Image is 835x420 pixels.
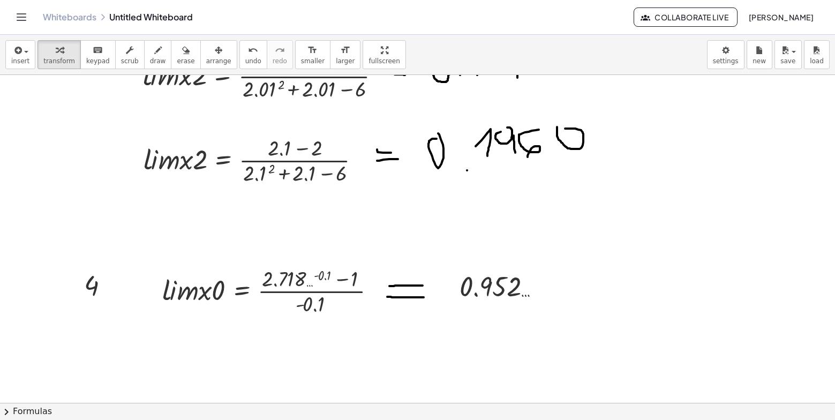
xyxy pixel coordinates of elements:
button: insert [5,40,35,69]
span: undo [245,57,261,65]
button: Collaborate Live [634,7,738,27]
button: scrub [115,40,145,69]
span: smaller [301,57,325,65]
button: Toggle navigation [13,9,30,26]
a: Whiteboards [43,12,96,22]
button: load [804,40,830,69]
span: draw [150,57,166,65]
button: settings [707,40,744,69]
button: [PERSON_NAME] [740,7,822,27]
span: fullscreen [368,57,400,65]
span: arrange [206,57,231,65]
button: new [747,40,772,69]
button: format_sizesmaller [295,40,330,69]
button: undoundo [239,40,267,69]
button: erase [171,40,200,69]
span: new [753,57,766,65]
button: arrange [200,40,237,69]
span: Collaborate Live [643,12,728,22]
span: settings [713,57,739,65]
span: load [810,57,824,65]
button: keyboardkeypad [80,40,116,69]
i: keyboard [93,44,103,57]
span: [PERSON_NAME] [748,12,814,22]
button: fullscreen [363,40,405,69]
i: redo [275,44,285,57]
span: keypad [86,57,110,65]
span: scrub [121,57,139,65]
button: save [774,40,802,69]
span: redo [273,57,287,65]
i: undo [248,44,258,57]
span: larger [336,57,355,65]
button: format_sizelarger [330,40,360,69]
i: format_size [307,44,318,57]
i: format_size [340,44,350,57]
span: transform [43,57,75,65]
span: insert [11,57,29,65]
button: redoredo [267,40,293,69]
button: draw [144,40,172,69]
button: transform [37,40,81,69]
span: save [780,57,795,65]
span: erase [177,57,194,65]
